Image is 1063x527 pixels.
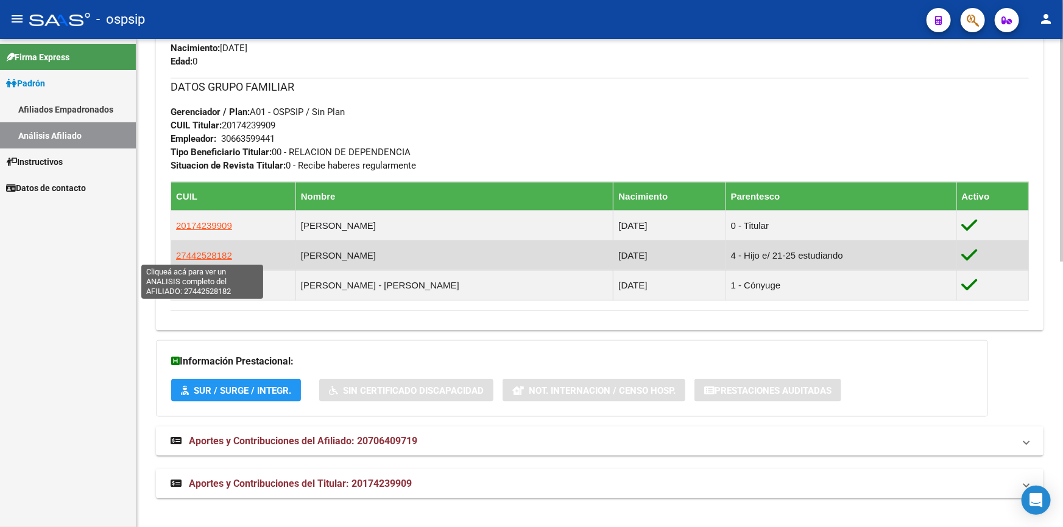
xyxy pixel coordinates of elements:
[613,211,726,240] td: [DATE]
[171,106,345,117] span: A01 - OSPSIP / Sin Plan
[319,379,493,402] button: Sin Certificado Discapacidad
[295,211,613,240] td: [PERSON_NAME]
[176,250,232,260] span: 27442528182
[171,43,247,54] span: [DATE]
[171,56,197,67] span: 0
[156,427,1044,456] mat-expansion-panel-header: Aportes y Contribuciones del Afiliado: 20706409719
[1039,12,1053,26] mat-icon: person
[194,385,291,396] span: SUR / SURGE / INTEGR.
[613,182,726,211] th: Nacimiento
[6,181,86,195] span: Datos de contacto
[189,478,412,489] span: Aportes y Contribuciones del Titular: 20174239909
[221,132,275,145] div: 30663599441
[171,160,416,171] span: 0 - Recibe haberes regularmente
[171,106,250,117] strong: Gerenciador / Plan:
[171,120,222,131] strong: CUIL Titular:
[613,270,726,300] td: [DATE]
[171,147,272,158] strong: Tipo Beneficiario Titular:
[171,182,296,211] th: CUIL
[171,160,286,171] strong: Situacion de Revista Titular:
[96,6,145,33] span: - ospsip
[726,240,956,270] td: 4 - Hijo e/ 21-25 estudiando
[6,51,69,64] span: Firma Express
[295,270,613,300] td: [PERSON_NAME] - [PERSON_NAME]
[956,182,1028,211] th: Activo
[171,133,216,144] strong: Empleador:
[6,155,63,169] span: Instructivos
[171,29,201,40] span: M
[715,385,832,396] span: Prestaciones Auditadas
[726,270,956,300] td: 1 - Cónyuge
[694,379,841,402] button: Prestaciones Auditadas
[171,379,301,402] button: SUR / SURGE / INTEGR.
[171,56,192,67] strong: Edad:
[171,353,973,370] h3: Información Prestacional:
[726,211,956,240] td: 0 - Titular
[613,240,726,270] td: [DATE]
[295,240,613,270] td: [PERSON_NAME]
[503,379,685,402] button: Not. Internacion / Censo Hosp.
[1022,486,1051,515] div: Open Intercom Messenger
[156,469,1044,498] mat-expansion-panel-header: Aportes y Contribuciones del Titular: 20174239909
[171,120,275,131] span: 20174239909
[529,385,676,396] span: Not. Internacion / Censo Hosp.
[6,77,45,90] span: Padrón
[176,280,232,290] span: 27264908049
[171,29,193,40] strong: Sexo:
[171,79,1029,96] h3: DATOS GRUPO FAMILIAR
[10,12,24,26] mat-icon: menu
[295,182,613,211] th: Nombre
[171,147,411,158] span: 00 - RELACION DE DEPENDENCIA
[171,43,220,54] strong: Nacimiento:
[176,220,232,231] span: 20174239909
[189,435,417,447] span: Aportes y Contribuciones del Afiliado: 20706409719
[343,385,484,396] span: Sin Certificado Discapacidad
[726,182,956,211] th: Parentesco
